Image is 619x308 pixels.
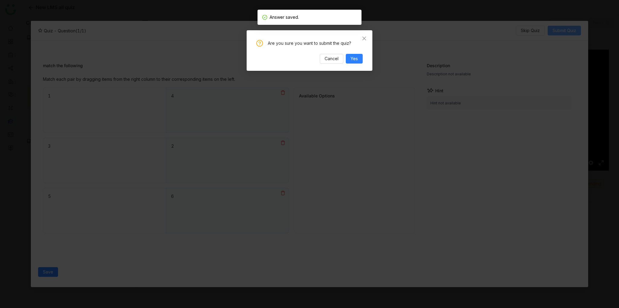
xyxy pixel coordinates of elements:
button: Close [356,30,372,47]
span: Cancel [325,55,339,62]
button: Cancel [320,54,343,64]
button: Yes [346,54,363,64]
span: Answer saved. [270,15,299,20]
span: Yes [351,55,358,62]
div: Are you sure you want to submit the quiz? [268,40,363,47]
